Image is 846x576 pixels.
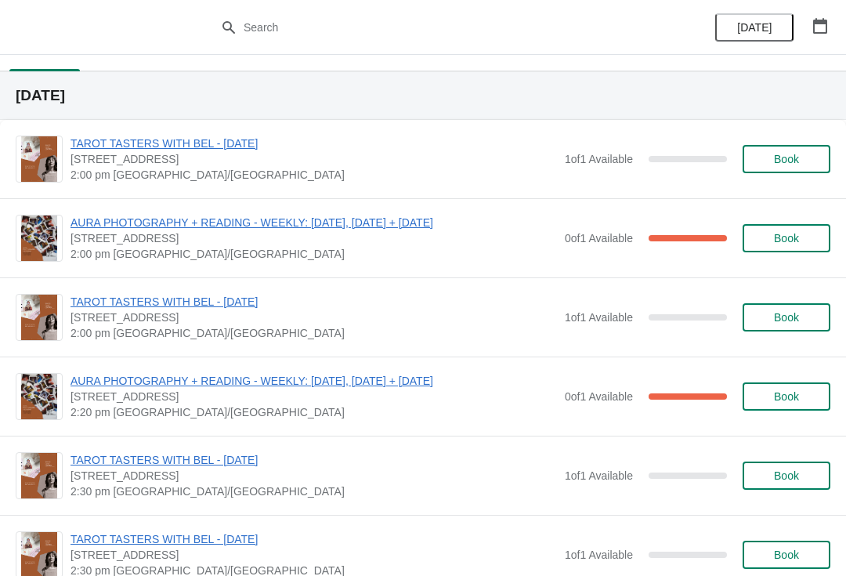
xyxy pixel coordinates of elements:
span: 2:30 pm [GEOGRAPHIC_DATA]/[GEOGRAPHIC_DATA] [70,484,557,499]
span: 0 of 1 Available [565,232,633,245]
img: TAROT TASTERS WITH BEL - 31 OCTOBER | 74 Broadway Market, London, UK | 2:30 pm Europe/London [21,453,57,498]
span: Book [774,311,799,324]
button: Book [743,382,830,411]
span: Book [774,153,799,165]
span: TAROT TASTERS WITH BEL - [DATE] [70,294,557,310]
span: 0 of 1 Available [565,390,633,403]
button: Book [743,462,830,490]
span: 2:20 pm [GEOGRAPHIC_DATA]/[GEOGRAPHIC_DATA] [70,404,557,420]
img: TAROT TASTERS WITH BEL - 10TH OCTOBER | 74 Broadway Market, London, UK | 2:00 pm Europe/London [21,295,57,340]
span: Book [774,469,799,482]
span: TAROT TASTERS WITH BEL - [DATE] [70,136,557,151]
span: [STREET_ADDRESS] [70,468,557,484]
span: Book [774,390,799,403]
span: 2:00 pm [GEOGRAPHIC_DATA]/[GEOGRAPHIC_DATA] [70,246,557,262]
span: 1 of 1 Available [565,153,633,165]
span: 2:00 pm [GEOGRAPHIC_DATA]/[GEOGRAPHIC_DATA] [70,325,557,341]
h2: [DATE] [16,88,830,103]
span: TAROT TASTERS WITH BEL - [DATE] [70,531,557,547]
span: [STREET_ADDRESS] [70,389,557,404]
button: Book [743,145,830,173]
button: Book [743,303,830,331]
span: [STREET_ADDRESS] [70,151,557,167]
span: 1 of 1 Available [565,549,633,561]
span: 1 of 1 Available [565,469,633,482]
img: AURA PHOTOGRAPHY + READING - WEEKLY: FRIDAY, SATURDAY + SUNDAY | 74 Broadway Market, London, UK |... [21,216,57,261]
input: Search [243,13,634,42]
span: Book [774,232,799,245]
span: [STREET_ADDRESS] [70,230,557,246]
span: 1 of 1 Available [565,311,633,324]
img: TAROT TASTERS WITH BEL - 31 OCTOBER | 74 Broadway Market, London, UK | 2:00 pm Europe/London [21,136,57,182]
span: TAROT TASTERS WITH BEL - [DATE] [70,452,557,468]
span: AURA PHOTOGRAPHY + READING - WEEKLY: [DATE], [DATE] + [DATE] [70,373,557,389]
button: Book [743,541,830,569]
span: Book [774,549,799,561]
span: AURA PHOTOGRAPHY + READING - WEEKLY: [DATE], [DATE] + [DATE] [70,215,557,230]
span: [DATE] [737,21,772,34]
span: [STREET_ADDRESS] [70,547,557,563]
button: Book [743,224,830,252]
button: [DATE] [715,13,794,42]
img: AURA PHOTOGRAPHY + READING - WEEKLY: FRIDAY, SATURDAY + SUNDAY | 74 Broadway Market, London, UK |... [21,374,57,419]
span: [STREET_ADDRESS] [70,310,557,325]
span: 2:00 pm [GEOGRAPHIC_DATA]/[GEOGRAPHIC_DATA] [70,167,557,183]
